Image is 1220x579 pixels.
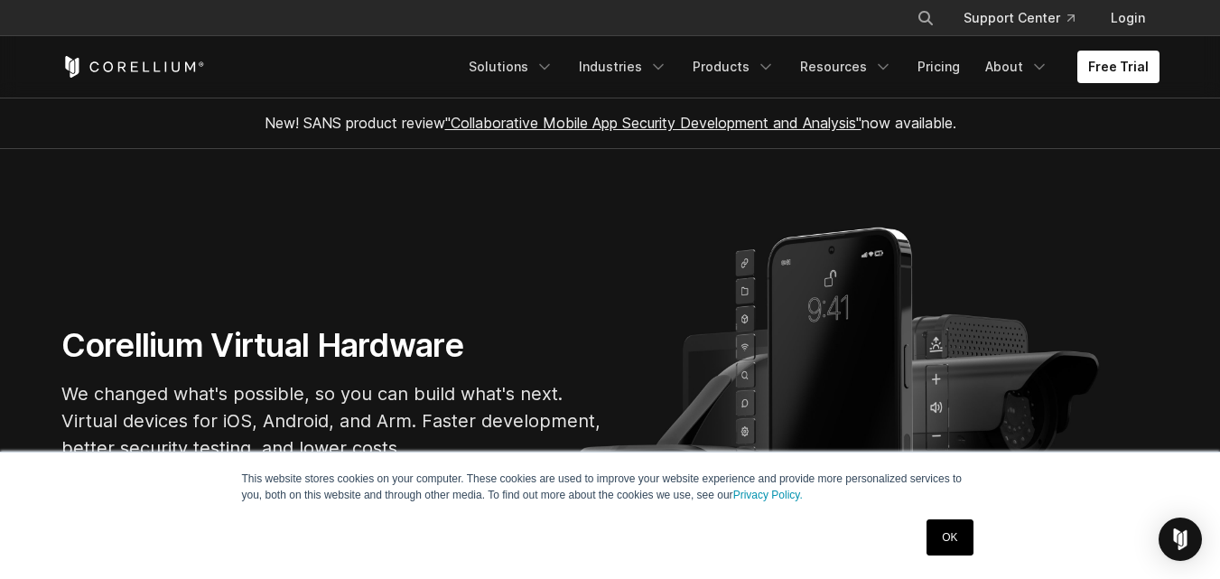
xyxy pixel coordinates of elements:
a: Solutions [458,51,564,83]
div: Navigation Menu [458,51,1159,83]
div: Navigation Menu [895,2,1159,34]
a: "Collaborative Mobile App Security Development and Analysis" [445,114,861,132]
a: Pricing [907,51,971,83]
h1: Corellium Virtual Hardware [61,325,603,366]
a: Login [1096,2,1159,34]
p: This website stores cookies on your computer. These cookies are used to improve your website expe... [242,471,979,503]
span: New! SANS product review now available. [265,114,956,132]
button: Search [909,2,942,34]
p: We changed what's possible, so you can build what's next. Virtual devices for iOS, Android, and A... [61,380,603,462]
a: Corellium Home [61,56,205,78]
div: Open Intercom Messenger [1159,518,1202,561]
a: Products [682,51,786,83]
a: Free Trial [1077,51,1159,83]
a: OK [927,519,973,556]
a: About [974,51,1059,83]
a: Resources [789,51,903,83]
a: Industries [568,51,678,83]
a: Privacy Policy. [733,489,803,501]
a: Support Center [949,2,1089,34]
